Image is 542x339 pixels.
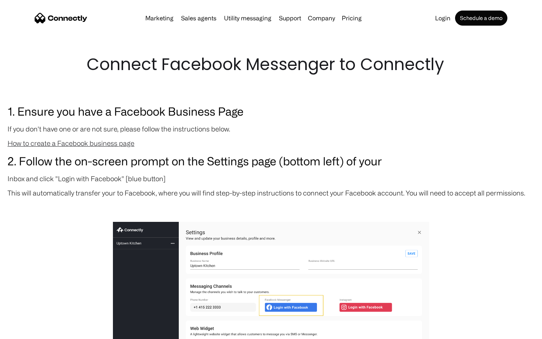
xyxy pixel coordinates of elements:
p: This will automatically transfer your to Facebook, where you will find step-by-step instructions ... [8,188,534,198]
h3: 1. Ensure you have a Facebook Business Page [8,102,534,120]
a: Marketing [142,15,177,21]
ul: Language list [15,326,45,336]
h3: 2. Follow the on-screen prompt on the Settings page (bottom left) of your [8,152,534,169]
h1: Connect Facebook Messenger to Connectly [87,53,455,76]
a: Sales agents [178,15,219,21]
p: ‍ [8,202,534,212]
a: Login [432,15,454,21]
aside: Language selected: English [8,326,45,336]
a: Pricing [339,15,365,21]
a: Schedule a demo [455,11,507,26]
a: How to create a Facebook business page [8,139,134,147]
p: If you don't have one or are not sure, please follow the instructions below. [8,124,534,134]
p: Inbox and click "Login with Facebook" [blue button] [8,173,534,184]
div: Company [308,13,335,23]
a: Support [276,15,304,21]
a: Utility messaging [221,15,274,21]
